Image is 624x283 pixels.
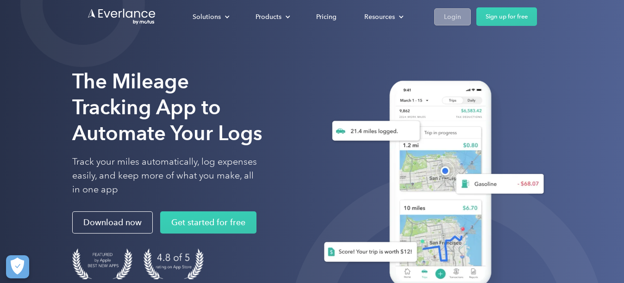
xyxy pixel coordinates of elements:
button: Cookies Settings [6,255,29,278]
strong: The Mileage Tracking App to Automate Your Logs [72,69,262,145]
p: Track your miles automatically, log expenses easily, and keep more of what you make, all in one app [72,155,257,197]
a: Go to homepage [87,8,156,25]
a: Pricing [307,9,346,25]
div: Products [256,11,281,23]
img: 4.9 out of 5 stars on the app store [144,248,204,279]
div: Login [444,11,461,23]
a: Login [434,8,471,25]
div: Solutions [183,9,237,25]
img: Badge for Featured by Apple Best New Apps [72,248,132,279]
div: Products [246,9,298,25]
div: Solutions [193,11,221,23]
div: Pricing [316,11,337,23]
a: Get started for free [160,211,256,234]
a: Download now [72,211,153,234]
a: Sign up for free [476,7,537,26]
div: Resources [364,11,395,23]
div: Resources [355,9,411,25]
